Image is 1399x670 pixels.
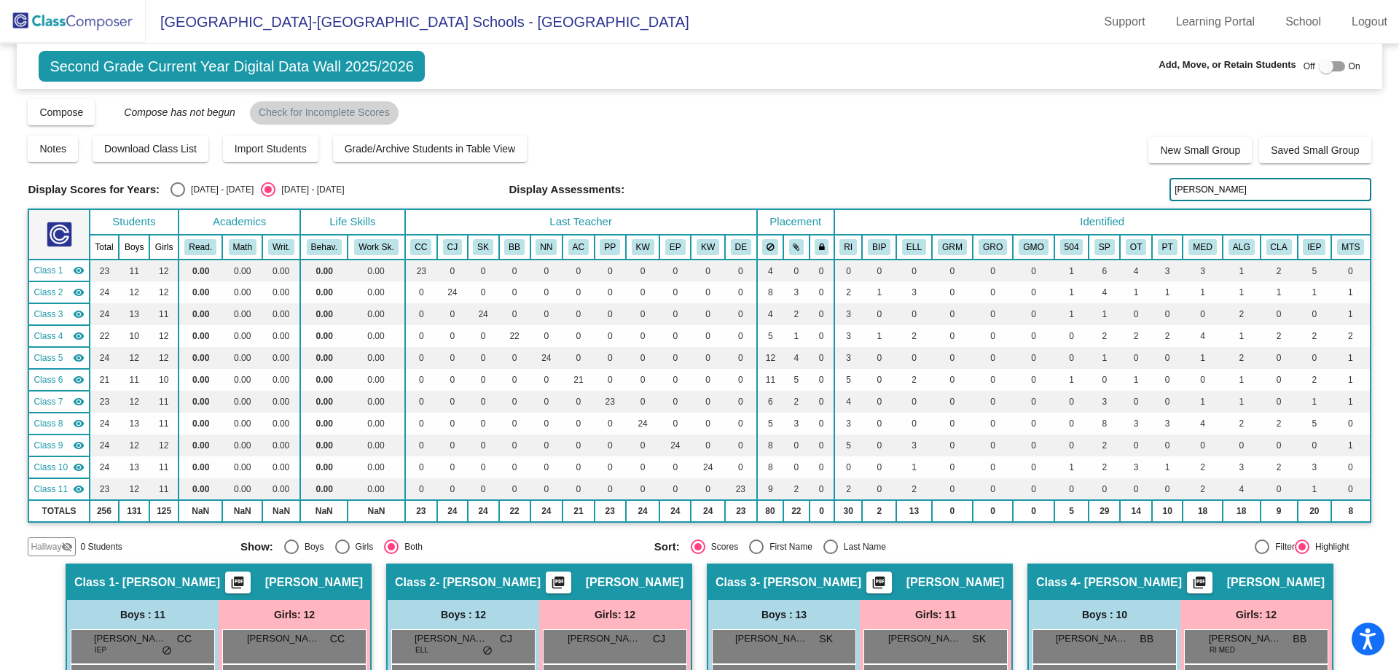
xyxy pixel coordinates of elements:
[1013,260,1054,281] td: 0
[1298,235,1332,260] th: IEP Academic goals/Behavior goals
[862,260,896,281] td: 0
[1261,325,1298,347] td: 2
[600,239,620,255] button: PP
[34,264,63,277] span: Class 1
[119,325,149,347] td: 10
[1223,260,1261,281] td: 1
[275,183,344,196] div: [DATE] - [DATE]
[300,209,404,235] th: Life Skills
[149,235,179,260] th: Girls
[1054,260,1089,281] td: 1
[405,209,757,235] th: Last Teacher
[28,325,89,347] td: beth Blaustein - Blaustein
[595,347,626,369] td: 0
[757,347,783,369] td: 12
[499,347,530,369] td: 0
[1054,235,1089,260] th: 504 Plan
[626,325,660,347] td: 0
[1223,303,1261,325] td: 2
[90,235,119,260] th: Total
[725,325,757,347] td: 0
[896,235,932,260] th: English Language Learner
[223,136,318,162] button: Import Students
[725,347,757,369] td: 0
[437,303,468,325] td: 0
[549,575,567,596] mat-icon: picture_as_pdf
[1331,260,1370,281] td: 0
[530,260,563,281] td: 0
[757,281,783,303] td: 8
[691,303,725,325] td: 0
[1148,137,1252,163] button: New Small Group
[1160,144,1240,156] span: New Small Group
[1183,281,1223,303] td: 1
[1191,575,1208,596] mat-icon: picture_as_pdf
[222,347,262,369] td: 0.00
[1089,325,1120,347] td: 2
[563,235,595,260] th: Amanda Ciacchi
[509,183,625,196] span: Display Assessments:
[405,303,437,325] td: 0
[834,303,863,325] td: 3
[757,209,834,235] th: Placement
[1054,303,1089,325] td: 1
[119,347,149,369] td: 12
[1126,239,1146,255] button: OT
[405,325,437,347] td: 0
[862,347,896,369] td: 0
[659,281,691,303] td: 0
[34,286,63,299] span: Class 2
[468,325,499,347] td: 0
[1223,325,1261,347] td: 1
[229,575,246,596] mat-icon: picture_as_pdf
[973,303,1013,325] td: 0
[563,281,595,303] td: 0
[973,325,1013,347] td: 0
[443,239,462,255] button: CJ
[90,303,119,325] td: 24
[225,572,251,593] button: Print Students Details
[149,281,179,303] td: 12
[973,347,1013,369] td: 0
[757,235,783,260] th: Keep away students
[149,260,179,281] td: 12
[834,325,863,347] td: 3
[354,239,398,255] button: Work Sk.
[1152,281,1183,303] td: 1
[595,325,626,347] td: 0
[1266,239,1292,255] button: CLA
[90,281,119,303] td: 24
[1054,281,1089,303] td: 1
[222,281,262,303] td: 0.00
[1093,10,1157,34] a: Support
[1337,239,1364,255] button: MTS
[119,235,149,260] th: Boys
[1169,178,1371,201] input: Search...
[1089,235,1120,260] th: Speech Therapy Services
[626,347,660,369] td: 0
[405,347,437,369] td: 0
[300,303,348,325] td: 0.00
[691,281,725,303] td: 0
[73,265,85,276] mat-icon: visibility
[28,347,89,369] td: Nancy Nolan - Nolan
[1094,239,1115,255] button: SP
[90,347,119,369] td: 24
[1120,235,1152,260] th: Occupational Therapy Services
[563,303,595,325] td: 0
[73,287,85,298] mat-icon: visibility
[1054,347,1089,369] td: 0
[691,347,725,369] td: 0
[839,239,857,255] button: RI
[405,281,437,303] td: 0
[1298,260,1332,281] td: 5
[1331,281,1370,303] td: 1
[109,106,235,118] span: Compose has not begun
[1298,281,1332,303] td: 1
[725,281,757,303] td: 0
[405,235,437,260] th: Caryn Cody
[862,325,896,347] td: 1
[468,260,499,281] td: 0
[530,347,563,369] td: 24
[235,143,307,155] span: Import Students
